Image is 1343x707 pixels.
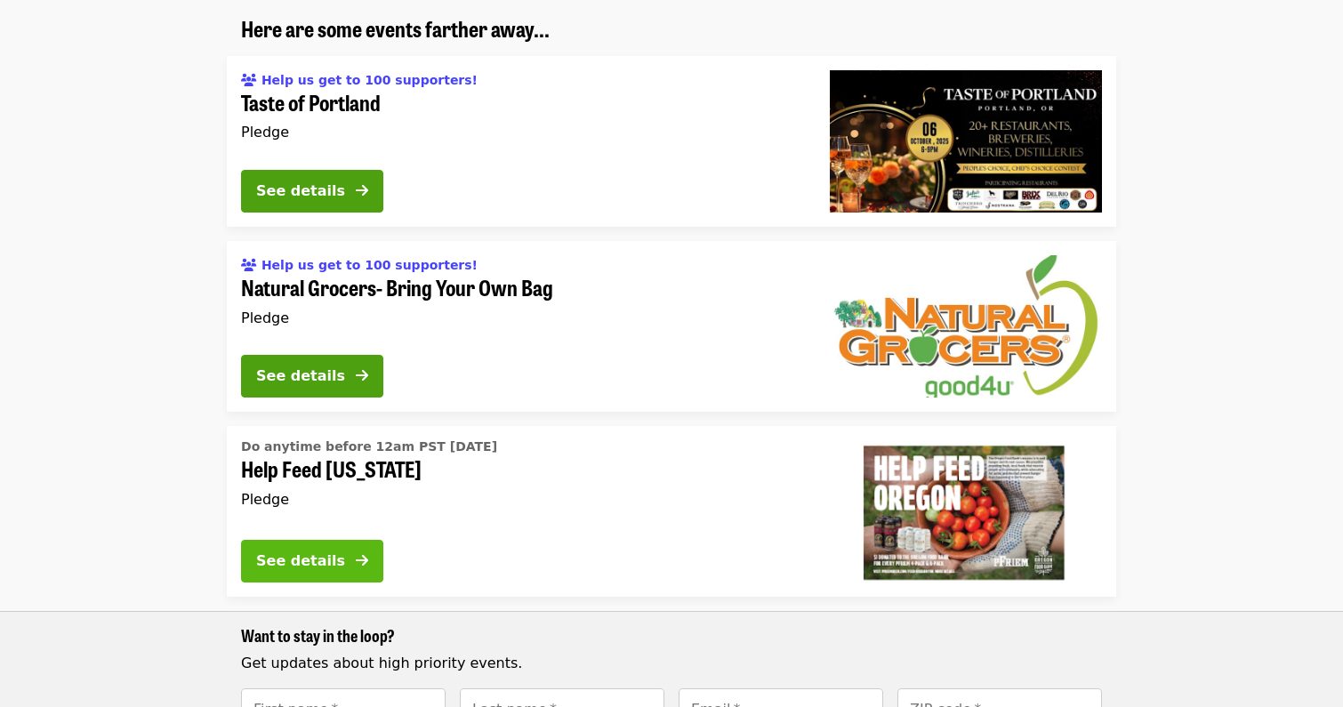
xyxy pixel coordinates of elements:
a: See details for "Taste of Portland" [227,56,1116,227]
img: Natural Grocers- Bring Your Own Bag organized by Oregon Food Bank [830,255,1102,398]
button: See details [241,355,383,398]
i: arrow-right icon [356,182,368,199]
span: Want to stay in the loop? [241,623,395,647]
span: Pledge [241,491,289,508]
span: Help Feed [US_STATE] [241,456,801,482]
span: Help us get to 100 supporters! [261,258,478,272]
span: Pledge [241,309,289,326]
i: arrow-right icon [356,367,368,384]
img: Taste of Portland organized by Oregon Food Bank [830,70,1102,213]
span: Pledge [241,124,289,141]
span: Do anytime before 12am PST [DATE] [241,439,497,454]
div: See details [256,550,345,572]
button: See details [241,540,383,582]
span: Help us get to 100 supporters! [261,73,478,87]
i: users icon [241,73,257,88]
div: See details [256,181,345,202]
a: See details for "Help Feed Oregon" [227,426,1116,597]
div: See details [256,366,345,387]
a: See details for "Natural Grocers- Bring Your Own Bag" [227,241,1116,412]
span: Taste of Portland [241,90,801,116]
img: Help Feed Oregon organized by Oregon Food Bank [830,440,1102,582]
i: users icon [241,258,257,273]
span: Here are some events farther away... [241,12,550,44]
i: arrow-right icon [356,552,368,569]
span: Get updates about high priority events. [241,655,522,671]
button: See details [241,170,383,213]
span: Natural Grocers- Bring Your Own Bag [241,275,801,301]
